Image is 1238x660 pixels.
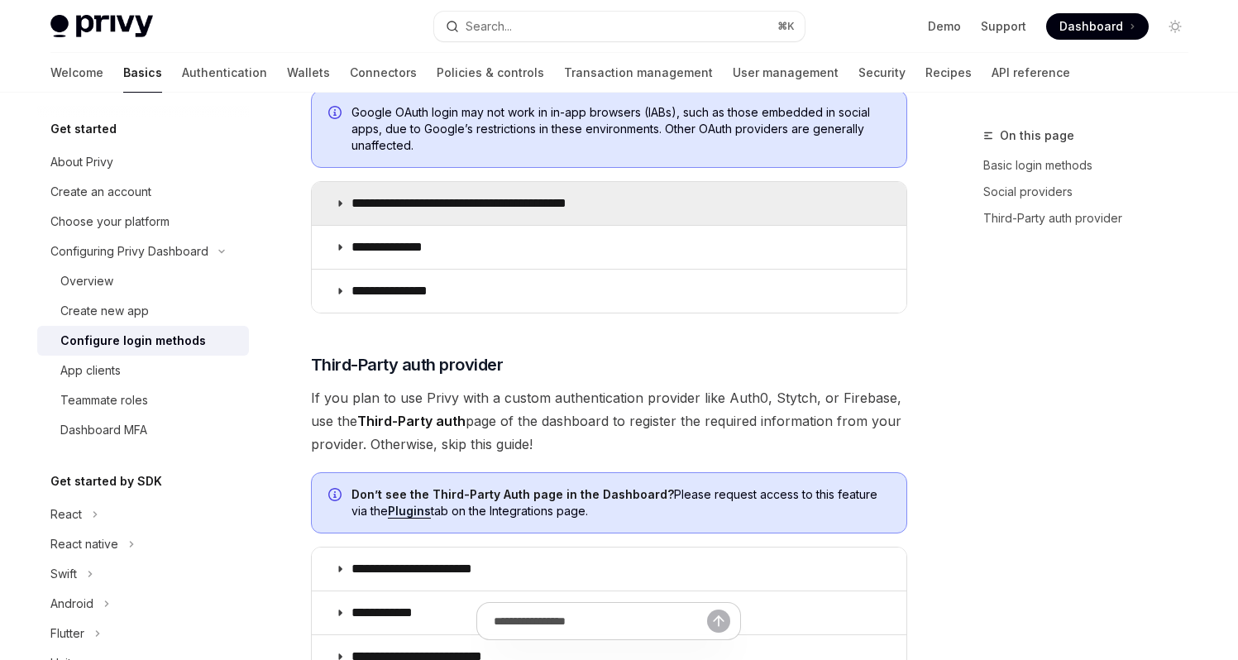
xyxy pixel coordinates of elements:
[37,619,249,648] button: Toggle Flutter section
[37,385,249,415] a: Teammate roles
[50,152,113,172] div: About Privy
[351,487,674,501] strong: Don’t see the Third-Party Auth page in the Dashboard?
[50,242,208,261] div: Configuring Privy Dashboard
[564,53,713,93] a: Transaction management
[60,271,113,291] div: Overview
[50,53,103,93] a: Welcome
[925,53,972,93] a: Recipes
[37,177,249,207] a: Create an account
[328,488,345,505] svg: Info
[328,106,345,122] svg: Info
[60,301,149,321] div: Create new app
[733,53,839,93] a: User management
[37,356,249,385] a: App clients
[50,119,117,139] h5: Get started
[60,390,148,410] div: Teammate roles
[60,361,121,380] div: App clients
[37,207,249,237] a: Choose your platform
[50,534,118,554] div: React native
[50,15,153,38] img: light logo
[37,147,249,177] a: About Privy
[858,53,906,93] a: Security
[50,594,93,614] div: Android
[466,17,512,36] div: Search...
[60,331,206,351] div: Configure login methods
[37,266,249,296] a: Overview
[357,413,466,429] strong: Third-Party auth
[287,53,330,93] a: Wallets
[37,589,249,619] button: Toggle Android section
[983,205,1202,232] a: Third-Party auth provider
[494,603,707,639] input: Ask a question...
[182,53,267,93] a: Authentication
[50,564,77,584] div: Swift
[388,504,431,519] a: Plugins
[311,386,907,456] span: If you plan to use Privy with a custom authentication provider like Auth0, Stytch, or Firebase, u...
[351,104,890,154] span: Google OAuth login may not work in in-app browsers (IABs), such as those embedded in social apps,...
[777,20,795,33] span: ⌘ K
[37,500,249,529] button: Toggle React section
[37,529,249,559] button: Toggle React native section
[350,53,417,93] a: Connectors
[311,353,504,376] span: Third-Party auth provider
[707,610,730,633] button: Send message
[37,415,249,445] a: Dashboard MFA
[983,152,1202,179] a: Basic login methods
[123,53,162,93] a: Basics
[928,18,961,35] a: Demo
[50,624,84,643] div: Flutter
[1059,18,1123,35] span: Dashboard
[50,505,82,524] div: React
[1000,126,1074,146] span: On this page
[1162,13,1188,40] button: Toggle dark mode
[351,486,890,519] span: Please request access to this feature via the tab on the Integrations page.
[37,326,249,356] a: Configure login methods
[60,420,147,440] div: Dashboard MFA
[37,296,249,326] a: Create new app
[437,53,544,93] a: Policies & controls
[37,559,249,589] button: Toggle Swift section
[50,212,170,232] div: Choose your platform
[992,53,1070,93] a: API reference
[50,182,151,202] div: Create an account
[434,12,805,41] button: Open search
[50,471,162,491] h5: Get started by SDK
[1046,13,1149,40] a: Dashboard
[37,237,249,266] button: Toggle Configuring Privy Dashboard section
[983,179,1202,205] a: Social providers
[981,18,1026,35] a: Support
